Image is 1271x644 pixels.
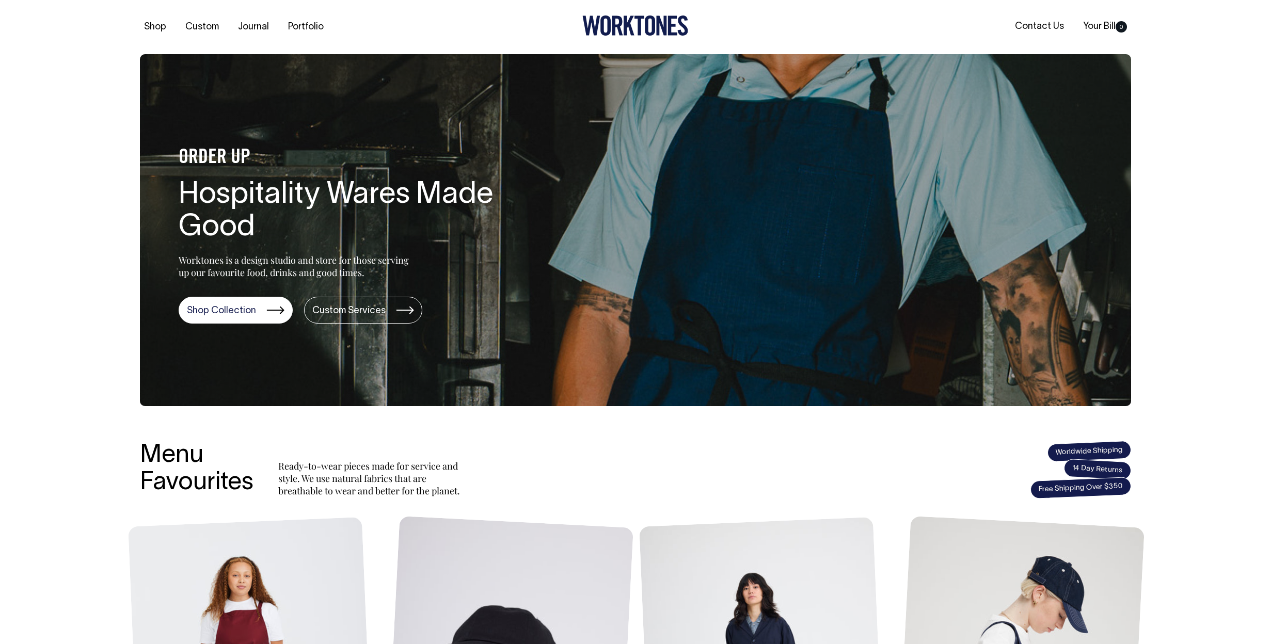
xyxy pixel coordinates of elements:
a: Portfolio [284,19,328,36]
span: Free Shipping Over $350 [1030,477,1131,499]
a: Custom [181,19,223,36]
span: 14 Day Returns [1063,459,1132,480]
h4: ORDER UP [179,147,509,169]
a: Shop Collection [179,297,293,324]
p: Ready-to-wear pieces made for service and style. We use natural fabrics that are breathable to we... [278,460,464,497]
h1: Hospitality Wares Made Good [179,179,509,245]
a: Journal [234,19,273,36]
h3: Menu Favourites [140,442,253,497]
p: Worktones is a design studio and store for those serving up our favourite food, drinks and good t... [179,254,414,279]
a: Custom Services [304,297,422,324]
a: Shop [140,19,170,36]
span: Worldwide Shipping [1047,440,1131,462]
a: Contact Us [1011,18,1068,35]
a: Your Bill0 [1079,18,1131,35]
span: 0 [1116,21,1127,33]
